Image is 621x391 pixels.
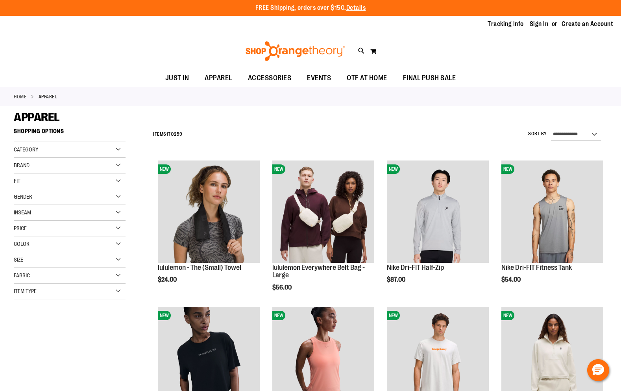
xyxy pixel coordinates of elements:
a: Create an Account [562,20,614,28]
a: lululemon - The (Small) Towel [158,264,241,271]
div: product [268,157,378,311]
span: Price [14,225,27,231]
span: JUST IN [165,69,189,87]
span: NEW [501,164,514,174]
span: $56.00 [272,284,293,291]
span: NEW [158,311,171,320]
span: NEW [387,164,400,174]
span: Item Type [14,288,37,294]
span: NEW [158,164,171,174]
a: Home [14,93,26,100]
a: EVENTS [299,69,339,87]
span: Fabric [14,272,30,278]
img: Nike Dri-FIT Fitness Tank [501,160,603,262]
span: FINAL PUSH SALE [403,69,456,87]
span: $24.00 [158,276,178,283]
div: product [497,157,607,303]
span: Brand [14,162,30,168]
span: $87.00 [387,276,407,283]
a: lululemon Everywhere Belt Bag - LargeNEW [272,160,374,264]
a: FINAL PUSH SALE [395,69,464,87]
div: product [383,157,493,303]
a: ACCESSORIES [240,69,299,87]
span: APPAREL [14,111,60,124]
label: Sort By [528,131,547,137]
a: lululemon Everywhere Belt Bag - Large [272,264,365,279]
span: NEW [501,311,514,320]
span: Category [14,146,38,153]
span: Inseam [14,209,31,216]
strong: Shopping Options [14,124,126,142]
img: lululemon - The (Small) Towel [158,160,260,262]
a: Nike Dri-FIT Half-Zip [387,264,444,271]
a: Nike Dri-FIT Fitness TankNEW [501,160,603,264]
span: Color [14,241,30,247]
a: OTF AT HOME [339,69,395,87]
strong: APPAREL [39,93,57,100]
a: APPAREL [197,69,240,87]
a: Details [346,4,366,11]
span: OTF AT HOME [347,69,387,87]
span: Gender [14,194,32,200]
a: Nike Dri-FIT Fitness Tank [501,264,572,271]
h2: Items to [153,128,183,140]
div: product [154,157,264,303]
img: lululemon Everywhere Belt Bag - Large [272,160,374,262]
span: ACCESSORIES [248,69,292,87]
span: 1 [166,131,168,137]
a: JUST IN [157,69,197,87]
span: $54.00 [501,276,522,283]
span: NEW [387,311,400,320]
span: 259 [174,131,183,137]
a: Tracking Info [488,20,524,28]
span: EVENTS [307,69,331,87]
span: NEW [272,164,285,174]
a: Sign In [530,20,549,28]
span: NEW [272,311,285,320]
span: Fit [14,178,20,184]
a: lululemon - The (Small) TowelNEW [158,160,260,264]
p: FREE Shipping, orders over $150. [255,4,366,13]
span: Size [14,256,23,263]
img: Nike Dri-FIT Half-Zip [387,160,489,262]
span: APPAREL [205,69,232,87]
a: Nike Dri-FIT Half-ZipNEW [387,160,489,264]
img: Shop Orangetheory [244,41,346,61]
button: Hello, have a question? Let’s chat. [587,359,609,381]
